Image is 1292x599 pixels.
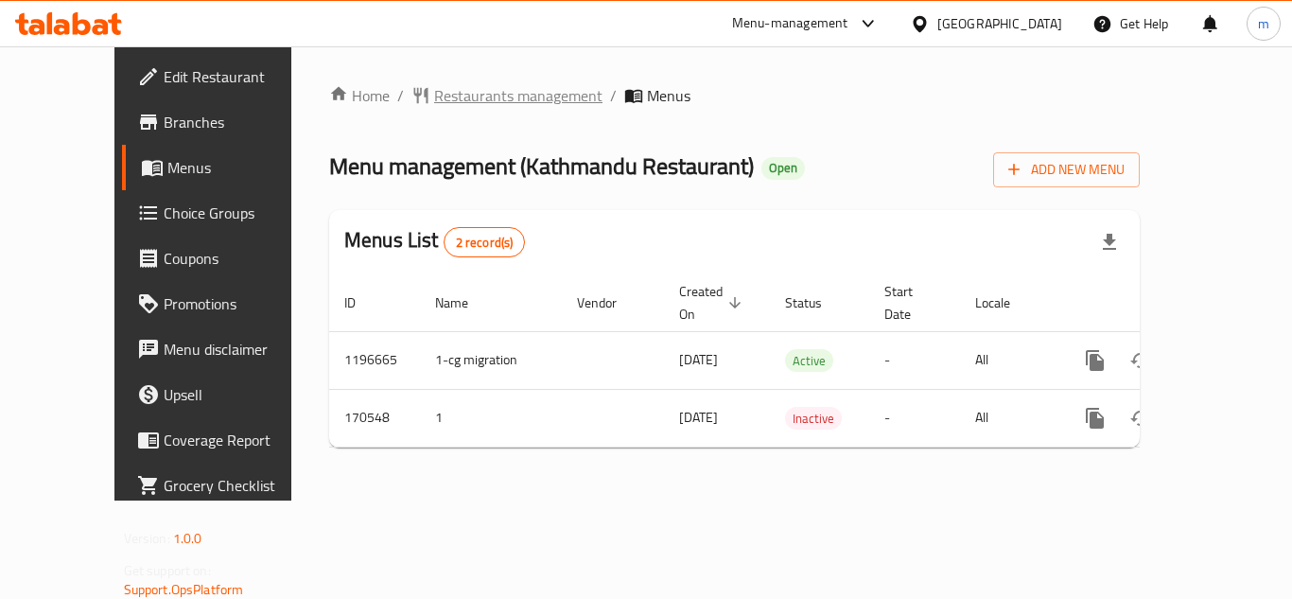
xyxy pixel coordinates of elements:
[937,13,1062,34] div: [GEOGRAPHIC_DATA]
[397,84,404,107] li: /
[785,408,842,430] span: Inactive
[1073,396,1118,441] button: more
[329,389,420,447] td: 170548
[122,54,330,99] a: Edit Restaurant
[122,190,330,236] a: Choice Groups
[960,389,1057,447] td: All
[679,347,718,372] span: [DATE]
[122,281,330,326] a: Promotions
[869,389,960,447] td: -
[164,292,315,315] span: Promotions
[1073,338,1118,383] button: more
[124,558,211,583] span: Get support on:
[420,331,562,389] td: 1-cg migration
[164,474,315,497] span: Grocery Checklist
[329,84,390,107] a: Home
[761,157,805,180] div: Open
[122,99,330,145] a: Branches
[329,145,754,187] span: Menu management ( Kathmandu Restaurant )
[164,338,315,361] span: Menu disclaimer
[679,405,718,430] span: [DATE]
[445,234,525,252] span: 2 record(s)
[124,526,170,551] span: Version:
[167,156,315,179] span: Menus
[122,236,330,281] a: Coupons
[975,291,1035,314] span: Locale
[122,372,330,417] a: Upsell
[344,291,380,314] span: ID
[122,463,330,508] a: Grocery Checklist
[785,350,833,372] span: Active
[435,291,493,314] span: Name
[1087,220,1132,265] div: Export file
[164,111,315,133] span: Branches
[329,274,1269,448] table: enhanced table
[869,331,960,389] td: -
[329,331,420,389] td: 1196665
[1008,158,1125,182] span: Add New Menu
[993,152,1140,187] button: Add New Menu
[164,429,315,451] span: Coverage Report
[1118,396,1163,441] button: Change Status
[122,326,330,372] a: Menu disclaimer
[761,160,805,176] span: Open
[434,84,602,107] span: Restaurants management
[444,227,526,257] div: Total records count
[164,202,315,224] span: Choice Groups
[647,84,690,107] span: Menus
[884,280,937,326] span: Start Date
[164,247,315,270] span: Coupons
[785,349,833,372] div: Active
[164,383,315,406] span: Upsell
[122,145,330,190] a: Menus
[610,84,617,107] li: /
[173,526,202,551] span: 1.0.0
[122,417,330,463] a: Coverage Report
[785,407,842,430] div: Inactive
[344,226,525,257] h2: Menus List
[679,280,747,326] span: Created On
[960,331,1057,389] td: All
[1118,338,1163,383] button: Change Status
[329,84,1140,107] nav: breadcrumb
[1258,13,1269,34] span: m
[411,84,602,107] a: Restaurants management
[785,291,847,314] span: Status
[164,65,315,88] span: Edit Restaurant
[420,389,562,447] td: 1
[732,12,848,35] div: Menu-management
[577,291,641,314] span: Vendor
[1057,274,1269,332] th: Actions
